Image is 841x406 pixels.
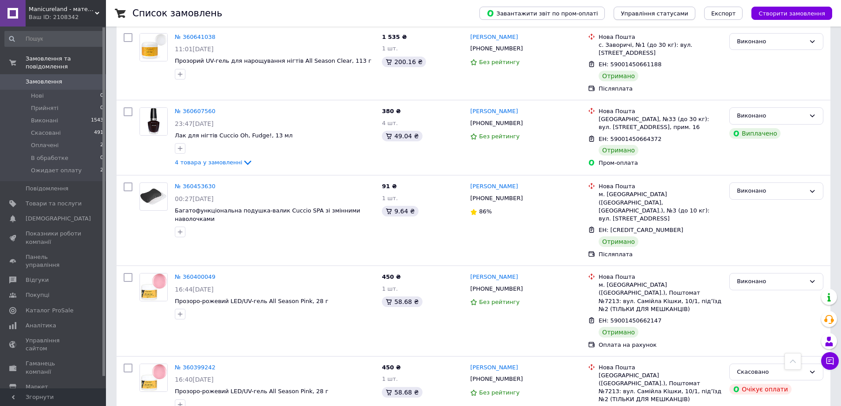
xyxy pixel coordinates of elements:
a: № 360641038 [175,34,215,40]
span: 91 ₴ [382,183,397,190]
div: Пром-оплата [599,159,722,167]
a: Багатофункціональна подушка-валик Cuccio SPA зі змінними наволочками [175,207,360,222]
img: Фото товару [140,108,167,135]
span: 0 [100,154,103,162]
span: 1543 [91,117,103,125]
a: Прозоро-рожевий LED/UV-гель All Season Pink, 28 г [175,388,328,395]
a: [PERSON_NAME] [470,107,518,116]
a: Фото товару [140,273,168,301]
button: Експорт [704,7,743,20]
a: Фото товару [140,364,168,392]
a: № 360453630 [175,183,215,190]
span: 11:01[DATE] [175,46,214,53]
span: Панель управління [26,253,82,269]
span: 4 шт. [382,120,398,126]
span: Завантажити звіт по пром-оплаті [486,9,598,17]
span: Manicureland - матеріали для моделювання та догляду за нігтями, косметика для SPA. [29,5,95,13]
span: Каталог ProSale [26,307,73,315]
div: Отримано [599,71,638,81]
div: Нова Пошта [599,273,722,281]
span: 16:40[DATE] [175,376,214,383]
span: ЕН: [CREDIT_CARD_NUMBER] [599,227,683,233]
div: Скасовано [737,368,805,377]
input: Пошук [4,31,104,47]
span: 450 ₴ [382,273,401,280]
span: 491 [94,129,103,137]
button: Управління статусами [614,7,695,20]
div: Виконано [737,37,805,46]
a: [PERSON_NAME] [470,364,518,372]
div: 58.68 ₴ [382,296,422,307]
div: Виконано [737,186,805,196]
div: Виконано [737,277,805,286]
span: 86% [479,208,492,215]
h1: Список замовлень [132,8,222,19]
a: [PERSON_NAME] [470,33,518,42]
a: № 360607560 [175,108,215,114]
span: 380 ₴ [382,108,401,114]
span: 2 [100,167,103,175]
span: Без рейтингу [479,133,520,140]
span: Гаманець компанії [26,360,82,376]
span: 0 [100,92,103,100]
button: Чат з покупцем [821,352,839,370]
div: Нова Пошта [599,107,722,115]
a: [PERSON_NAME] [470,182,518,191]
span: 23:47[DATE] [175,120,214,127]
div: [PHONE_NUMBER] [468,373,524,385]
span: 1 шт. [382,376,398,382]
span: Показники роботи компанії [26,230,82,246]
div: м. [GEOGRAPHIC_DATA] ([GEOGRAPHIC_DATA].), Поштомат №7213: вул. Самійла Кішки, 10/1, під’їзд №2 (... [599,281,722,313]
a: № 360400049 [175,273,215,280]
div: 9.64 ₴ [382,206,418,216]
span: Ожидает оплату [31,167,82,175]
span: Без рейтингу [479,389,520,396]
div: Нова Пошта [599,33,722,41]
img: Фото товару [140,273,167,301]
span: Виконані [31,117,58,125]
a: [PERSON_NAME] [470,273,518,281]
button: Завантажити звіт по пром-оплаті [479,7,605,20]
a: Лак для нігтів Cuccio Oh, Fudge!, 13 мл [175,132,293,139]
span: Нові [31,92,44,100]
div: 58.68 ₴ [382,387,422,398]
span: ЕН: 59001450664372 [599,136,661,142]
span: 1 535 ₴ [382,34,407,40]
span: 4 товара у замовленні [175,159,242,166]
div: [GEOGRAPHIC_DATA] ([GEOGRAPHIC_DATA].), Поштомат №7213: вул. Самійла Кішки, 10/1, під’їзд №2 (ТІЛ... [599,372,722,404]
span: Аналітика [26,322,56,330]
span: 450 ₴ [382,364,401,371]
a: Прозорий UV-гель для нарощування нігтів All Season Clear, 113 г [175,57,371,64]
div: 49.04 ₴ [382,131,422,141]
span: Без рейтингу [479,59,520,65]
div: 200.16 ₴ [382,57,426,67]
span: 1 шт. [382,195,398,201]
div: [PHONE_NUMBER] [468,193,524,204]
a: Фото товару [140,182,168,211]
div: Виплачено [729,128,781,139]
span: Управління сайтом [26,337,82,353]
span: 1 шт. [382,45,398,52]
span: Товари та послуги [26,200,82,208]
div: Нова Пошта [599,364,722,372]
img: Фото товару [140,364,167,391]
span: Прийняті [31,104,58,112]
a: Фото товару [140,107,168,136]
span: 1 шт. [382,285,398,292]
span: Без рейтингу [479,299,520,305]
div: м. [GEOGRAPHIC_DATA] ([GEOGRAPHIC_DATA], [GEOGRAPHIC_DATA].), №3 (до 10 кг): вул. [STREET_ADDRESS] [599,190,722,223]
span: Замовлення [26,78,62,86]
div: Виконано [737,111,805,121]
span: Скасовані [31,129,61,137]
div: Отримано [599,145,638,156]
a: Прозоро-рожевий LED/UV-гель All Season Pink, 28 г [175,298,328,304]
span: 0 [100,104,103,112]
div: Очікує оплати [729,384,792,395]
span: Повідомлення [26,185,68,193]
span: Замовлення та повідомлення [26,55,106,71]
button: Створити замовлення [751,7,832,20]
